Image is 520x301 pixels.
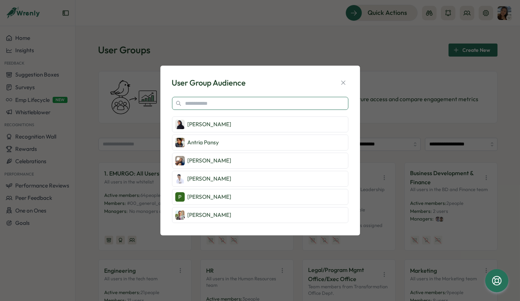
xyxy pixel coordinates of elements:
[175,174,185,184] img: Sean Yan
[175,156,185,165] img: Erika Estrada
[188,175,232,183] p: [PERSON_NAME]
[188,120,232,128] p: [PERSON_NAME]
[188,193,232,201] p: [PERSON_NAME]
[188,139,219,147] p: Antria Pansy
[188,157,232,165] p: [PERSON_NAME]
[175,210,185,220] img: Nikhil Joshi
[188,211,232,219] p: [PERSON_NAME]
[175,192,185,202] img: Pavlo Petrochenkov
[175,138,185,147] img: Antria Pansy
[175,120,185,129] img: Wulan Maulani wijaya
[172,77,246,88] div: User Group Audience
